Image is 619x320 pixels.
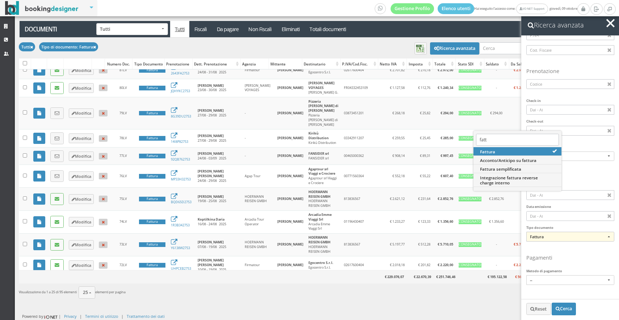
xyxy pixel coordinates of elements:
button: Emetti Nota Credito [99,262,108,269]
span: € 268,18 [392,111,405,115]
b: € 2.852,76 [438,196,453,201]
span: € 270,18 [418,68,430,72]
input: Dal - Al [526,190,614,200]
b: [PERSON_NAME] [198,108,224,113]
b: € 5.710,05 [438,242,453,247]
td: Pizzeria [PERSON_NAME] di [PERSON_NAME] [306,97,341,129]
a: MP33H32753 [171,172,191,182]
td: 00465000362 [341,148,379,165]
td: Agap Tour [242,165,274,188]
div: € 229.076,07 [376,272,405,282]
input: Cerca [479,42,538,54]
td: 813836567 [341,188,379,210]
div: CONSEGNATO [459,154,481,158]
div: Totale [433,59,455,69]
span: € 25,45 [420,136,430,140]
div: CONSEGNATO [459,219,481,224]
div: Stato SDI [456,59,484,69]
div: Fattura [139,136,166,141]
button: Modifica [69,171,94,181]
td: Kirikù Distribution [306,129,341,147]
b: € 607,40 [441,174,453,178]
td: 03873451201 [341,97,379,129]
a: Invia copia di cortesia [50,107,64,119]
a: UHPCEB2753 [171,261,191,271]
a: Visualizza copia di cortesia [33,193,45,204]
span: € 908,14 [392,153,405,158]
a: Non Fiscali [244,21,277,37]
div: Saldato [484,59,509,69]
div: CONSEGNATO [459,242,481,247]
span: € 2.701,82 [390,68,405,72]
a: 8G39DU2753 [171,109,191,119]
button: Modifica [69,260,94,270]
a: 14I8P82753 [171,135,188,144]
td: - [484,256,509,274]
a: Ultimo invio: 15/09/2025 08:28 [50,82,64,94]
div: CONSEGNATO [459,68,481,73]
td: HOERMANN REISEN GMBH [242,233,274,256]
td: 72LV [110,256,136,274]
input: Dal - Al [526,126,614,136]
a: Invia copia di cortesia [50,132,64,144]
div: € 251.746,46 [433,272,457,282]
span: € 5.197,77 [390,242,405,247]
b: € 2.220,00 [438,263,453,267]
div: Netto IVA [378,59,407,69]
b: € 2.972,00 [438,68,453,72]
button: Tipo di documento: Fattura [39,42,98,51]
span: Integrazione fattura reverse charge interno [480,175,544,185]
td: 81LV [110,61,136,79]
td: 24/08 - 31/08 2025 [195,61,243,79]
span: € 512,28 [418,242,430,247]
input: Search [476,134,559,146]
a: 1R3B342753 [171,218,190,227]
td: - [509,188,534,210]
span: 25 [83,289,88,295]
td: HOERMANN REISEN GMBH [242,188,274,210]
b: € 997,45 [441,153,453,158]
div: Fattura [139,242,166,247]
span: € 2.852,76 [489,196,504,201]
a: Ultimo invio: 09/09/2025 08:08 [50,259,64,271]
a: Ultimo invio: 10/09/2025 12:07 [50,239,64,251]
button: Modifica [69,152,94,161]
b: € 285,00 [441,136,453,140]
a: Ultimo invio: 09/09/2025 08:08 [50,64,64,76]
button: Emetti Nota Credito [99,173,108,179]
button: Modifica [69,108,94,118]
span: Fattura [480,149,495,154]
td: 24/08 - 29/08 2025 [195,165,243,188]
td: 07/08 - 19/08 2025 [195,233,243,256]
input: Codice [526,79,614,89]
b: [PERSON_NAME] [277,68,303,72]
b: Kirikù Distribution [308,131,329,140]
b: [PERSON_NAME] [198,151,224,156]
div: P.IVA/Cod.Fisc. [341,59,378,69]
label: Metodo di pagamento [526,269,562,274]
span: € 1.356,60 [489,219,504,224]
a: Documenti [20,21,94,37]
a: Ultimo invio: 10/09/2025 12:08 [50,193,64,205]
td: FR04332453109 [341,79,379,97]
td: 78LV [110,129,136,147]
img: csv-file.png [416,44,425,54]
a: Da pagare [212,21,244,37]
b: [PERSON_NAME] [198,240,224,244]
button: Download dei risultati in formato CSV [414,42,427,55]
h4: Pagamenti [526,255,614,261]
span: Tutti [100,26,164,32]
b: [PERSON_NAME] [198,133,224,138]
label: Check-out [526,119,543,124]
span: Acconto/Anticipo su fattura [480,157,536,162]
td: - [484,61,509,79]
div: | [121,313,123,319]
button: Emetti Nota Credito [99,135,108,142]
a: Y6138W2753 [171,241,190,250]
div: Numero Doc. [105,59,132,69]
h4: Documento [526,170,614,176]
label: Check-in [526,99,541,103]
td: 27/08 - 29/08 2025 [195,97,243,129]
img: ionet_small_logo.png [43,314,59,320]
a: BQD65D2753 [171,195,191,205]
